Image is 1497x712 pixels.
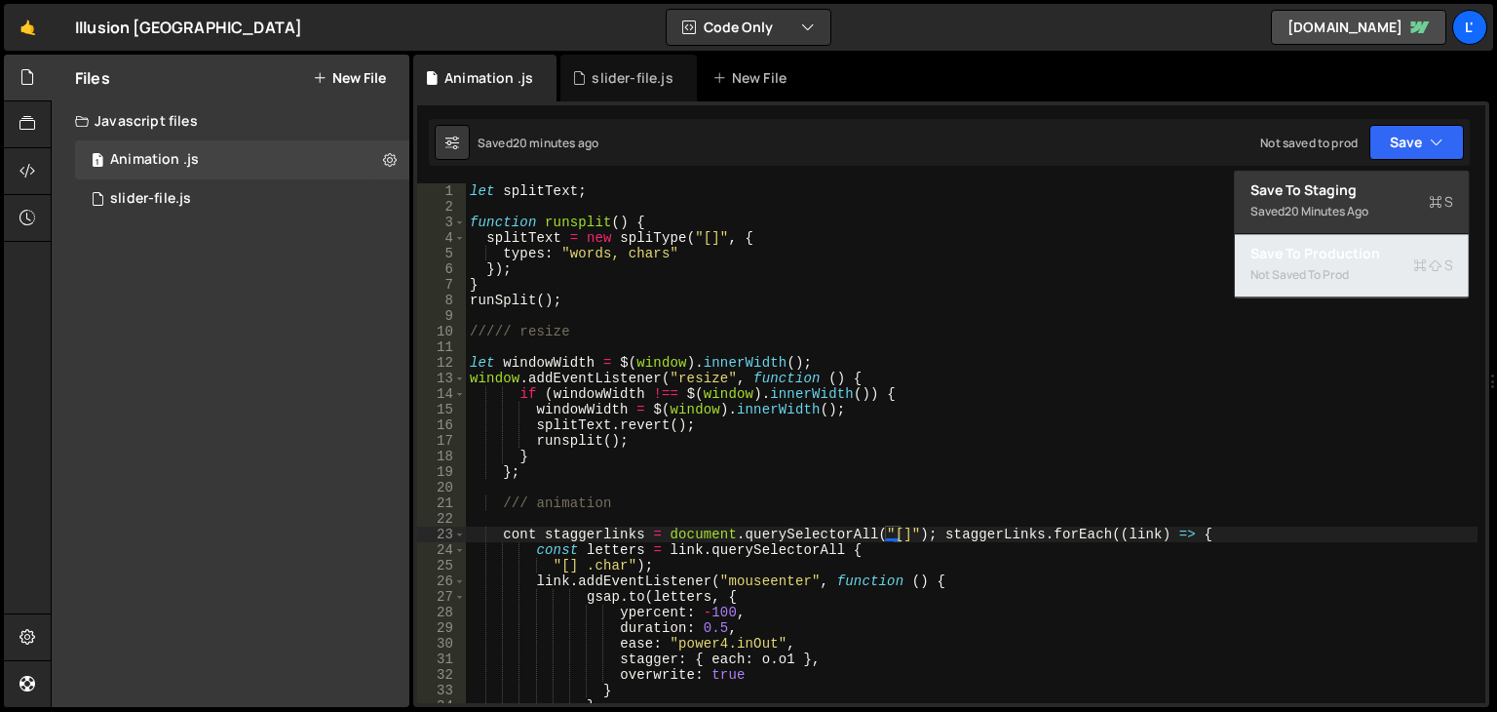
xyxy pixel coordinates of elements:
[417,355,466,371] div: 12
[417,574,466,589] div: 26
[75,67,110,89] h2: Files
[417,199,466,215] div: 2
[313,70,386,86] button: New File
[1235,171,1469,234] button: Save to StagingS Saved20 minutes ago
[417,667,466,683] div: 32
[417,527,466,542] div: 23
[52,101,409,140] div: Javascript files
[417,511,466,527] div: 22
[110,151,199,169] div: Animation .js
[1250,263,1453,287] div: Not saved to prod
[92,154,103,170] span: 1
[1235,234,1469,297] button: Save to ProductionS Not saved to prod
[1250,200,1453,223] div: Saved
[712,68,794,88] div: New File
[417,495,466,511] div: 21
[417,215,466,230] div: 3
[417,433,466,449] div: 17
[417,308,466,324] div: 9
[417,339,466,355] div: 11
[417,371,466,386] div: 13
[417,620,466,636] div: 29
[417,542,466,558] div: 24
[417,324,466,339] div: 10
[667,10,830,45] button: Code Only
[1260,135,1358,151] div: Not saved to prod
[417,183,466,199] div: 1
[417,449,466,464] div: 18
[417,402,466,417] div: 15
[417,277,466,293] div: 7
[417,246,466,261] div: 5
[478,135,598,151] div: Saved
[417,558,466,574] div: 25
[1271,10,1446,45] a: [DOMAIN_NAME]
[1413,256,1453,275] span: S
[417,683,466,698] div: 33
[1452,10,1487,45] a: L'
[417,636,466,652] div: 30
[444,68,533,88] div: Animation .js
[417,589,466,605] div: 27
[1369,125,1464,160] button: Save
[75,16,302,39] div: Illusion [GEOGRAPHIC_DATA]
[417,386,466,402] div: 14
[75,140,409,179] div: 16569/47572.js
[1429,192,1453,212] span: S
[417,417,466,433] div: 16
[417,480,466,495] div: 20
[1285,203,1368,219] div: 20 minutes ago
[1250,244,1453,263] div: Save to Production
[1250,180,1453,200] div: Save to Staging
[4,4,52,51] a: 🤙
[75,179,409,218] div: 16569/45286.js
[417,293,466,308] div: 8
[592,68,672,88] div: slider-file.js
[417,261,466,277] div: 6
[417,230,466,246] div: 4
[417,652,466,667] div: 31
[110,190,191,208] div: slider-file.js
[417,464,466,480] div: 19
[417,605,466,620] div: 28
[513,135,598,151] div: 20 minutes ago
